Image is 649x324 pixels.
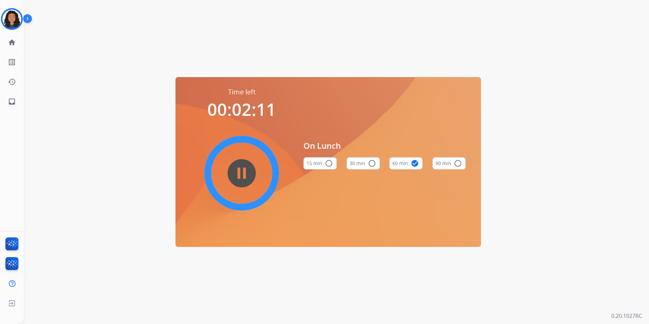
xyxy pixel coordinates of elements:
button: 15 min [303,157,337,169]
mat-icon: radio_button_unchecked [454,159,462,167]
mat-icon: pause_circle_filled [238,169,246,177]
mat-icon: home [8,38,16,47]
mat-icon: history [8,78,16,86]
button: 60 min [389,157,423,169]
button: 90 min [432,157,466,169]
button: 30 min [347,157,380,169]
mat-icon: inbox [8,97,16,106]
p: 0.20.1027RC [611,312,642,320]
img: avatar [2,10,21,29]
span: On Lunch [303,140,466,152]
span: 00:02:11 [207,98,276,121]
mat-icon: check_circle [411,159,419,167]
span: Time left [228,87,256,97]
mat-icon: list_alt [8,58,16,66]
mat-icon: radio_button_unchecked [325,159,333,167]
mat-icon: radio_button_unchecked [368,159,376,167]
